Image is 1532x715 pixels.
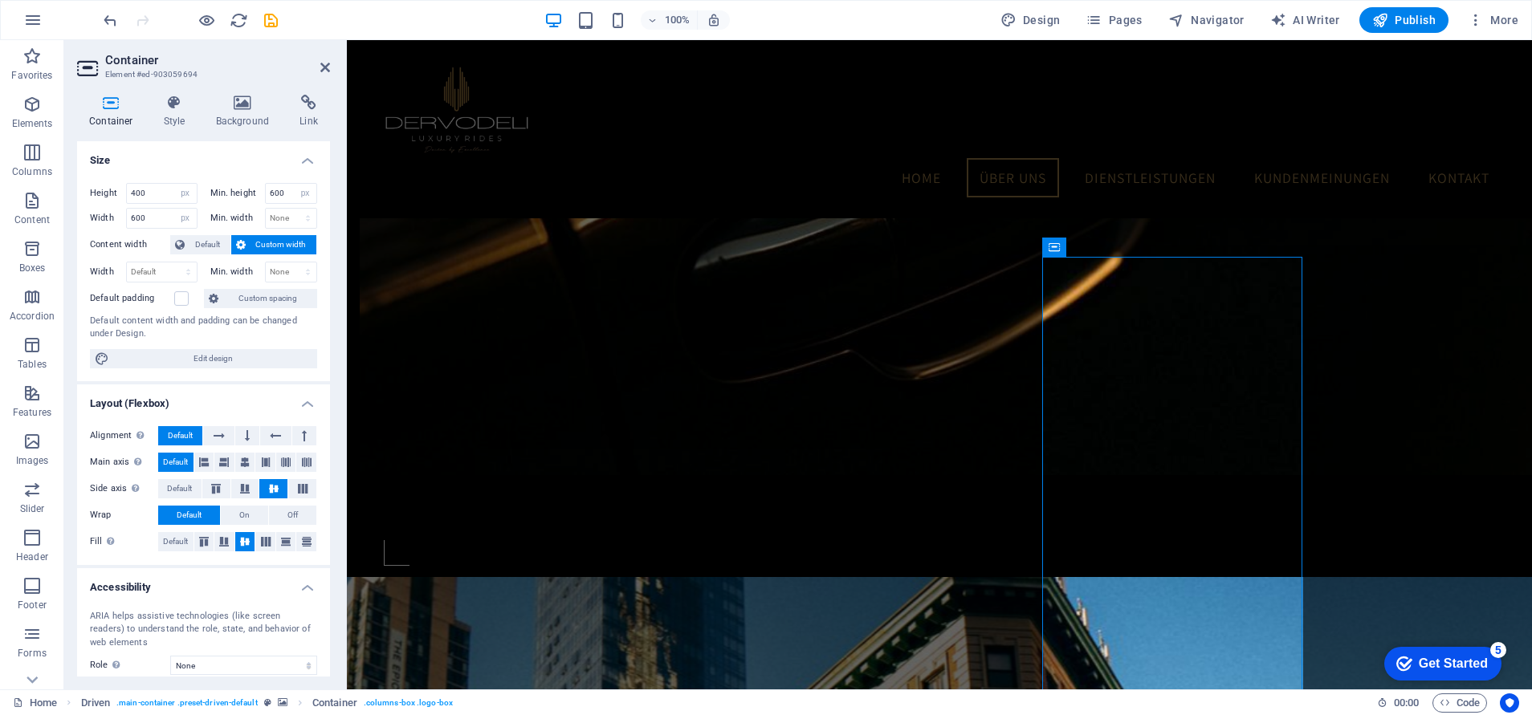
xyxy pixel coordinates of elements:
[158,479,202,498] button: Default
[16,550,48,563] p: Header
[100,10,120,30] button: undo
[90,506,158,525] label: Wrap
[1264,7,1347,33] button: AI Writer
[158,506,220,525] button: Default
[364,693,453,713] span: . columns-box .logo-box
[1405,697,1408,709] span: :
[994,7,1067,33] button: Design
[1270,12,1340,28] span: AI Writer
[12,117,53,130] p: Elements
[11,69,52,82] p: Favorites
[16,454,49,467] p: Images
[264,698,271,707] i: This element is a customizable preset
[18,647,47,660] p: Forms
[152,95,204,128] h4: Style
[1000,12,1061,28] span: Design
[90,532,158,551] label: Fill
[81,693,453,713] nav: breadcrumb
[90,610,317,650] div: ARIA helps assistive technologies (like screen readers) to understand the role, state, and behavi...
[665,10,691,30] h6: 100%
[1468,12,1518,28] span: More
[101,11,120,30] i: Undo: Change minimum height (Ctrl+Z)
[116,693,258,713] span: . main-container .preset-driven-default
[1377,693,1420,713] h6: Session time
[210,189,265,197] label: Min. height
[13,406,51,419] p: Features
[210,213,265,222] label: Min. width
[12,165,52,178] p: Columns
[1440,693,1480,713] span: Code
[13,693,57,713] a: Click to cancel selection. Double-click to open Pages
[90,289,174,308] label: Default padding
[19,262,46,274] p: Boxes
[1432,693,1487,713] button: Code
[90,453,158,472] label: Main axis
[1372,12,1436,28] span: Publish
[312,693,357,713] span: Click to select. Double-click to edit
[90,656,124,675] span: Role
[1359,7,1448,33] button: Publish
[18,358,47,371] p: Tables
[77,568,330,597] h4: Accessibility
[231,235,317,254] button: Custom width
[1086,12,1142,28] span: Pages
[90,315,317,341] div: Default content width and padding can be changed under Design.
[251,235,312,254] span: Custom width
[221,506,268,525] button: On
[10,310,55,323] p: Accordion
[18,599,47,611] p: Footer
[81,693,111,713] span: Click to select. Double-click to edit
[229,10,248,30] button: reload
[1168,12,1245,28] span: Navigator
[105,67,298,82] h3: Element #ed-903059694
[119,3,135,19] div: 5
[239,506,250,525] span: On
[1461,7,1525,33] button: More
[47,18,116,32] div: Get Started
[163,453,188,472] span: Default
[994,7,1067,33] div: Design (Ctrl+Alt+Y)
[1500,693,1519,713] button: Usercentrics
[13,8,130,42] div: Get Started 5 items remaining, 0% complete
[707,13,721,27] i: On resize automatically adjust zoom level to fit chosen device.
[230,11,248,30] i: Reload page
[77,141,330,170] h4: Size
[204,289,317,308] button: Custom spacing
[114,349,312,368] span: Edit design
[158,532,194,551] button: Default
[90,349,317,368] button: Edit design
[90,189,126,197] label: Height
[90,235,170,254] label: Content width
[163,532,188,551] span: Default
[223,289,312,308] span: Custom spacing
[177,506,202,525] span: Default
[158,426,202,445] button: Default
[269,506,316,525] button: Off
[210,267,265,276] label: Min. width
[158,453,194,472] button: Default
[77,95,152,128] h4: Container
[105,53,330,67] h2: Container
[90,426,158,445] label: Alignment
[262,11,280,30] i: Save (Ctrl+S)
[167,479,192,498] span: Default
[90,479,158,498] label: Side axis
[197,10,216,30] button: Click here to leave preview mode and continue editing
[1394,693,1419,713] span: 00 00
[204,95,288,128] h4: Background
[641,10,698,30] button: 100%
[168,426,193,445] span: Default
[90,267,126,276] label: Width
[1079,7,1148,33] button: Pages
[1162,7,1251,33] button: Navigator
[20,502,45,515] p: Slider
[14,213,50,226] p: Content
[287,506,298,525] span: Off
[287,95,330,128] h4: Link
[77,384,330,413] h4: Layout (Flexbox)
[90,213,126,222] label: Width
[170,235,230,254] button: Default
[189,235,226,254] span: Default
[261,10,280,30] button: save
[278,698,287,707] i: This element contains a background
